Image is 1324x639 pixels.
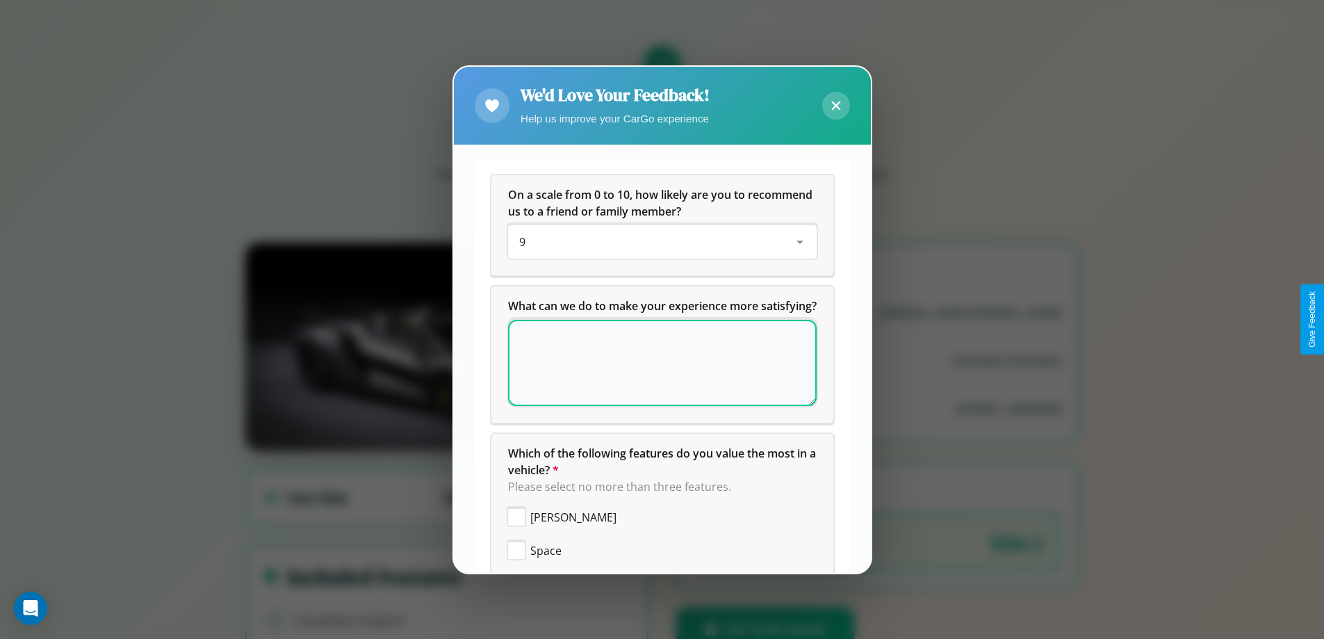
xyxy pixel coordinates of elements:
div: On a scale from 0 to 10, how likely are you to recommend us to a friend or family member? [491,175,833,275]
h2: We'd Love Your Feedback! [521,83,710,106]
span: [PERSON_NAME] [530,509,616,526]
div: On a scale from 0 to 10, how likely are you to recommend us to a friend or family member? [508,225,817,259]
div: Give Feedback [1307,291,1317,348]
span: 9 [519,234,525,250]
span: Please select no more than three features. [508,479,731,494]
span: What can we do to make your experience more satisfying? [508,298,817,314]
div: Open Intercom Messenger [14,592,47,625]
span: On a scale from 0 to 10, how likely are you to recommend us to a friend or family member? [508,187,815,219]
h5: On a scale from 0 to 10, how likely are you to recommend us to a friend or family member? [508,186,817,220]
span: Which of the following features do you value the most in a vehicle? [508,446,819,478]
p: Help us improve your CarGo experience [521,109,710,128]
span: Space [530,542,562,559]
